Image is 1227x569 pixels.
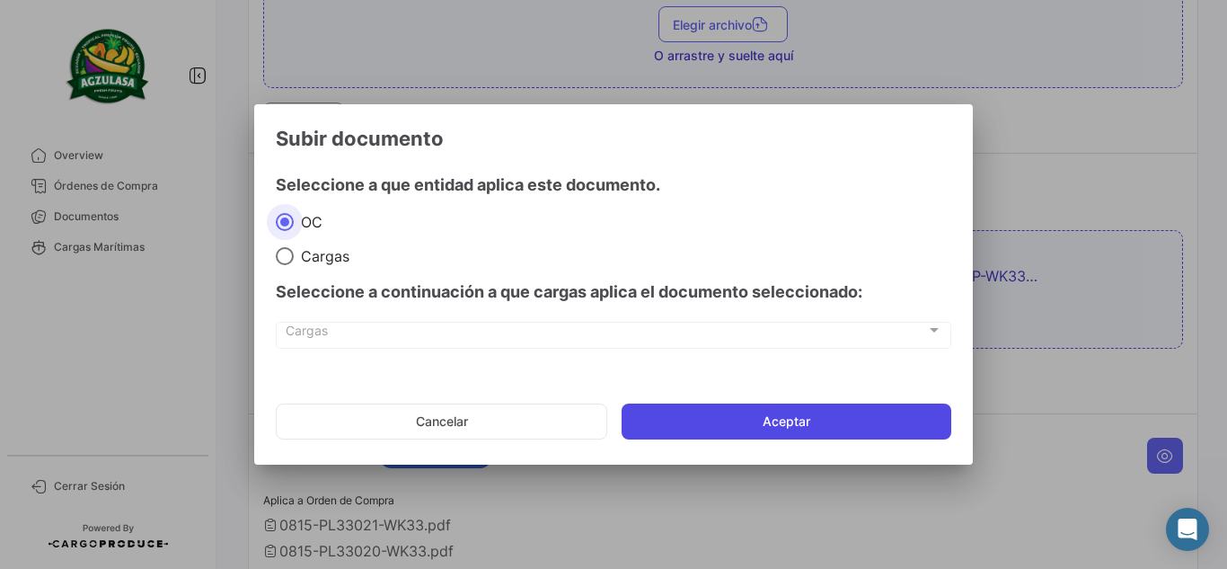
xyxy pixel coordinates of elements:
span: OC [294,213,322,231]
h4: Seleccione a continuación a que cargas aplica el documento seleccionado: [276,280,951,305]
div: Abrir Intercom Messenger [1166,508,1209,551]
h3: Subir documento [276,126,951,151]
button: Aceptar [622,404,951,440]
span: Cargas [294,247,349,265]
span: Cargas [286,326,926,342]
h4: Seleccione a que entidad aplica este documento. [276,173,951,198]
button: Cancelar [276,404,607,440]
